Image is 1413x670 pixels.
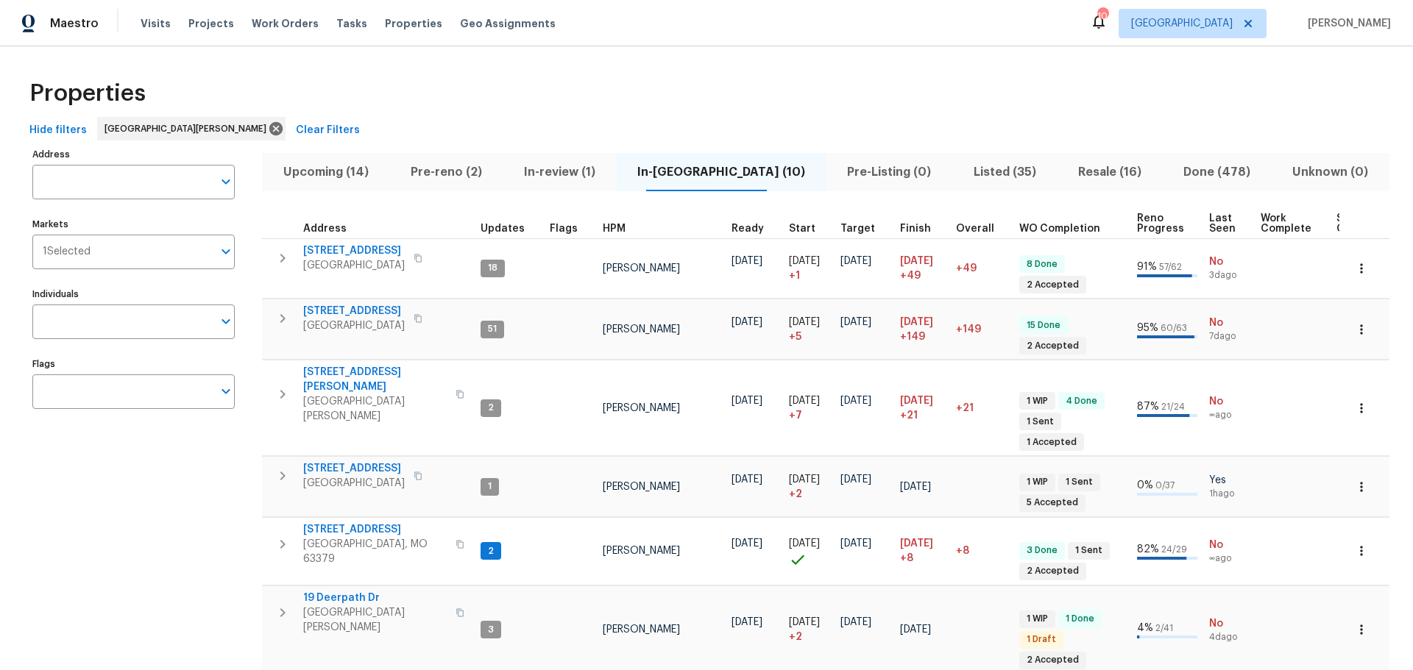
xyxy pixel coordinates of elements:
label: Markets [32,220,235,229]
span: Overall [956,224,994,234]
span: [DATE] [900,624,931,635]
span: 1 [482,480,497,493]
span: Yes [1209,473,1249,488]
span: [STREET_ADDRESS] [303,522,447,537]
button: Hide filters [24,117,93,144]
span: [DATE] [732,617,762,627]
span: Updates [481,224,525,234]
span: Resale (16) [1066,162,1153,182]
span: 2 [482,402,500,414]
span: [GEOGRAPHIC_DATA] [1131,16,1233,31]
span: + 5 [789,329,801,344]
td: 149 day(s) past target finish date [950,299,1013,360]
td: Project started 1 days late [783,238,835,299]
span: [STREET_ADDRESS] [303,461,405,476]
span: 1 Sent [1069,544,1108,557]
span: Listed (35) [961,162,1048,182]
span: [DATE] [900,396,933,406]
span: WO Completion [1019,224,1100,234]
td: Scheduled to finish 21 day(s) late [894,360,950,456]
span: Address [303,224,347,234]
span: 1 WIP [1021,613,1054,625]
span: Work Complete [1261,213,1311,234]
span: + 2 [789,487,802,502]
span: [GEOGRAPHIC_DATA] [303,318,405,333]
span: Done (478) [1172,162,1263,182]
span: Properties [29,86,146,101]
span: Pre-Listing (0) [835,162,943,182]
td: Project started 2 days late [783,457,835,517]
span: [DATE] [789,474,820,485]
span: 5 Accepted [1021,496,1084,509]
span: [GEOGRAPHIC_DATA][PERSON_NAME] [303,394,447,424]
span: [PERSON_NAME] [603,482,680,492]
div: [GEOGRAPHIC_DATA][PERSON_NAME] [97,117,286,140]
button: Open [216,311,236,332]
span: + 2 [789,630,802,644]
td: Scheduled to finish 149 day(s) late [894,299,950,360]
span: No [1209,394,1249,409]
span: Target [840,224,875,234]
span: 2 Accepted [1021,654,1085,666]
td: Project started 7 days late [783,360,835,456]
span: ∞ ago [1209,552,1249,565]
span: + 1 [789,268,800,283]
button: Open [216,241,236,262]
span: [DATE] [840,617,871,627]
span: [DATE] [900,482,931,492]
span: [DATE] [789,396,820,406]
span: [DATE] [840,317,871,327]
button: Clear Filters [290,117,366,144]
span: [DATE] [840,256,871,266]
span: [DATE] [900,256,933,266]
span: 3 Done [1021,544,1063,557]
span: [PERSON_NAME] [603,324,680,335]
span: ∞ ago [1209,409,1249,421]
div: Days past target finish date [956,224,1007,234]
span: 2 / 41 [1155,624,1173,632]
span: +8 [900,551,913,566]
span: [PERSON_NAME] [603,263,680,274]
td: Scheduled to finish 49 day(s) late [894,238,950,299]
span: 82 % [1137,544,1159,555]
span: [DATE] [732,256,762,266]
div: Target renovation project end date [840,224,888,234]
span: 2 Accepted [1021,565,1085,577]
span: Geo Assignments [460,16,556,31]
span: Upcoming (14) [271,162,380,182]
span: + 7 [789,408,802,423]
span: +49 [900,268,921,283]
span: +21 [956,403,974,413]
div: Projected renovation finish date [900,224,944,234]
span: 1 Selected [43,246,91,258]
span: [DATE] [732,474,762,485]
td: Project started on time [783,518,835,585]
span: 4d ago [1209,631,1249,644]
span: No [1209,538,1249,552]
td: 8 day(s) past target finish date [950,518,1013,585]
span: [GEOGRAPHIC_DATA][PERSON_NAME] [105,121,272,136]
span: 87 % [1137,402,1159,412]
td: 49 day(s) past target finish date [950,238,1013,299]
div: 10 [1097,9,1108,24]
span: 21 / 24 [1161,402,1185,411]
span: 1 Accepted [1021,436,1083,449]
button: Open [216,171,236,192]
span: [DATE] [789,538,820,549]
span: 7d ago [1209,330,1249,343]
div: Earliest renovation start date (first business day after COE or Checkout) [732,224,777,234]
span: [DATE] [732,317,762,327]
span: HPM [603,224,626,234]
div: Actual renovation start date [789,224,829,234]
label: Address [32,150,235,159]
span: 1 Done [1060,613,1100,625]
span: Setup Complete [1336,213,1387,234]
span: 60 / 63 [1161,324,1187,332]
span: [STREET_ADDRESS][PERSON_NAME] [303,365,447,394]
span: Last Seen [1209,213,1236,234]
span: 0 / 37 [1155,481,1175,490]
span: 1h ago [1209,488,1249,500]
span: [DATE] [840,396,871,406]
span: 3 [482,624,500,636]
span: 4 Done [1060,395,1103,407]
